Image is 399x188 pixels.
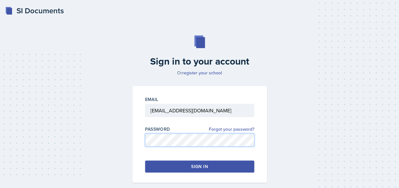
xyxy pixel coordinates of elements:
label: Password [145,126,170,132]
input: Email [145,104,254,117]
label: Email [145,96,158,103]
a: register your school [182,70,222,76]
a: SI Documents [5,5,64,16]
h2: Sign in to your account [129,56,271,67]
a: Forgot your password? [209,126,254,133]
div: Sign in [191,163,208,170]
button: Sign in [145,160,254,172]
p: Or [129,70,271,76]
